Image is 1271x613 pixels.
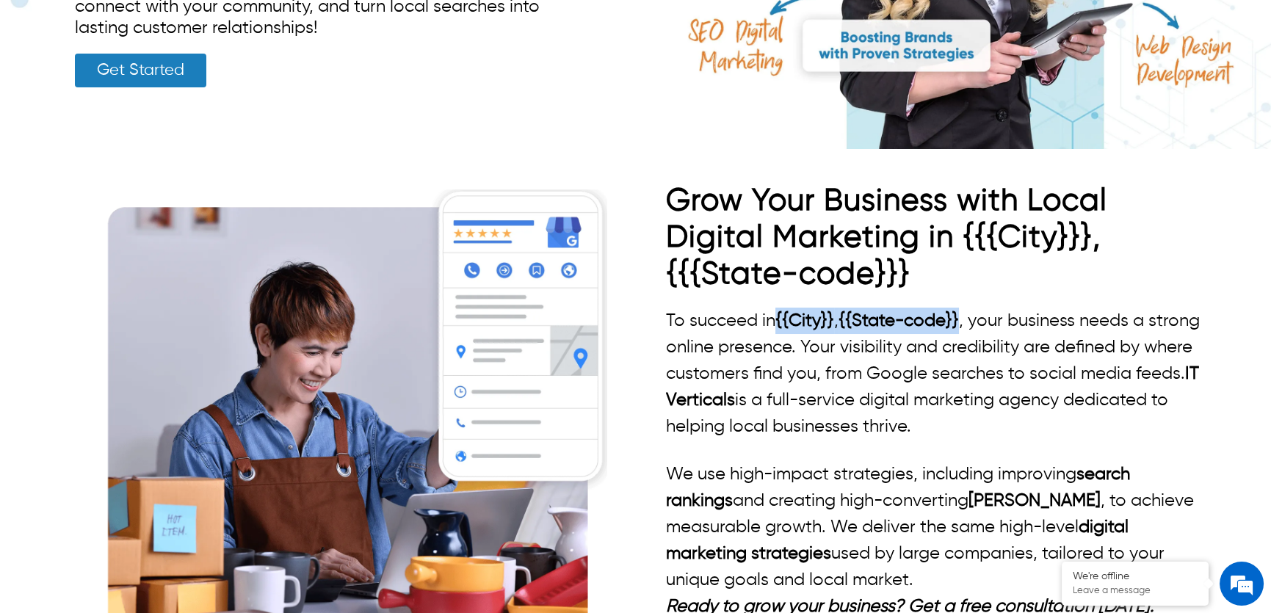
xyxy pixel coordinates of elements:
strong: {{City}} [775,312,834,330]
div: We're offline [1073,570,1198,583]
strong: Grow Your Business with Local Digital Marketing in {{{City}}}, {{{State-code}}} [666,186,1107,290]
span: We are offline. Please leave us a message. [31,185,256,333]
em: Driven by SalesIQ [115,385,187,395]
p: Leave a message [1073,585,1198,597]
p: We use high-impact strategies, including improving and creating high-converting , to achieve meas... [666,461,1208,593]
a: [PERSON_NAME] [968,492,1101,509]
div: Leave a message [76,82,247,101]
p: To succeed in , , your business needs a strong online presence. Your visibility and credibility a... [666,308,1208,440]
em: Submit [215,452,267,472]
div: Minimize live chat window [241,7,276,43]
textarea: Type your message and click 'Submit' [7,401,280,452]
strong: {{State-code}} [839,312,959,330]
img: salesiqlogo_leal7QplfZFryJ6FIlVepeu7OftD7mt8q6exU6-34PB8prfIgodN67KcxXM9Y7JQ_.png [101,385,112,394]
a: Get Started [75,54,206,87]
img: logo_Zg8I0qSkbAqR2WFHt3p6CTuqpyXMFPubPcD2OT02zFN43Cy9FUNNG3NEPhM_Q1qe_.png [25,88,62,96]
